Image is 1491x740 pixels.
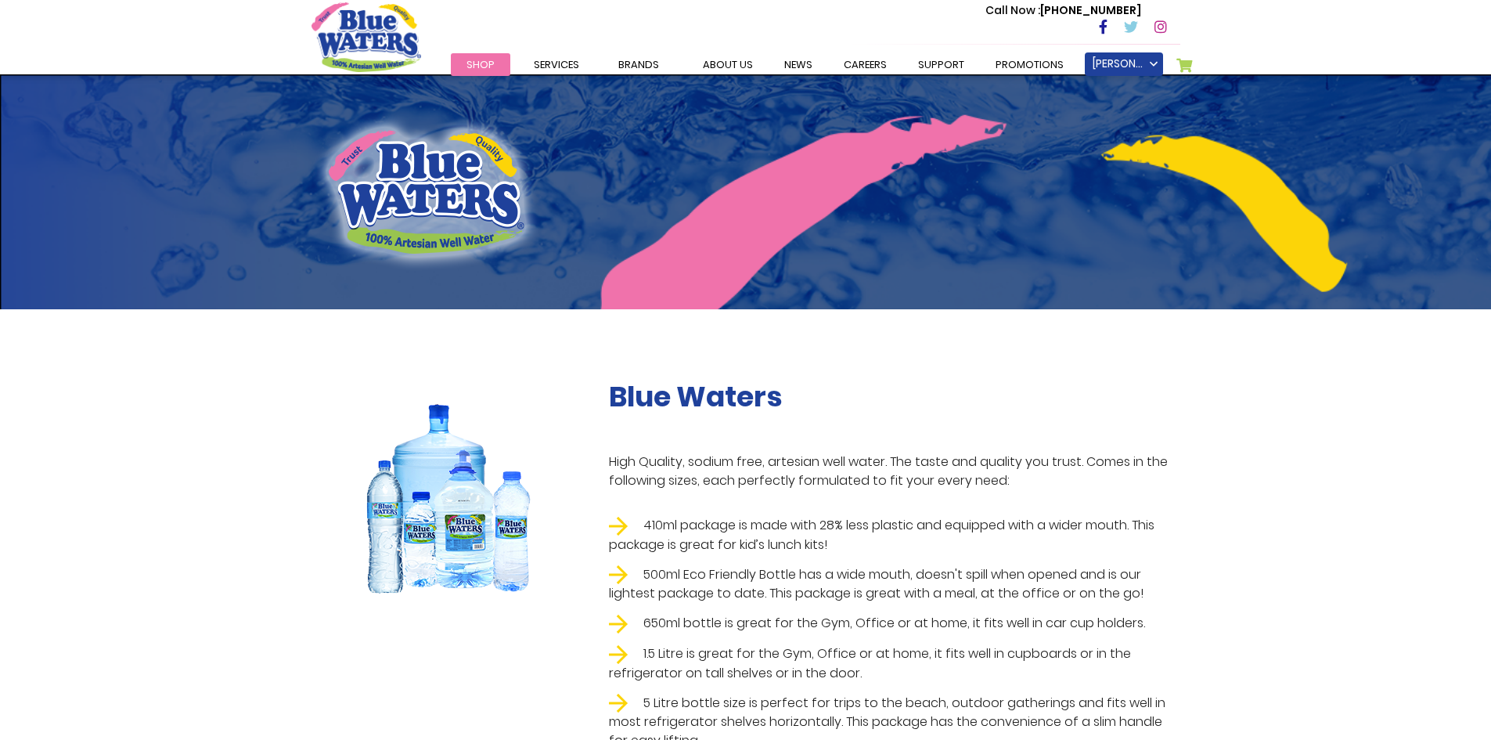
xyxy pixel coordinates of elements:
li: 500ml Eco Friendly Bottle has a wide mouth, doesn't spill when opened and is our lightest package... [609,565,1180,604]
span: Services [534,57,579,72]
a: Promotions [980,53,1079,76]
a: [PERSON_NAME] [1085,52,1163,76]
p: High Quality, sodium free, artesian well water. The taste and quality you trust. Comes in the fol... [609,453,1180,490]
li: 410ml package is made with 28% less plastic and equipped with a wider mouth. This package is grea... [609,516,1180,554]
a: support [902,53,980,76]
a: careers [828,53,902,76]
span: Brands [618,57,659,72]
a: about us [687,53,769,76]
span: Call Now : [985,2,1040,18]
a: store logo [312,2,421,71]
a: News [769,53,828,76]
li: 650ml bottle is great for the Gym, Office or at home, it fits well in car cup holders. [609,614,1180,634]
li: 1.5 Litre is great for the Gym, Office or at home, it fits well in cupboards or in the refrigerat... [609,644,1180,683]
h2: Blue Waters [609,380,1180,413]
span: Shop [466,57,495,72]
p: [PHONE_NUMBER] [985,2,1141,19]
